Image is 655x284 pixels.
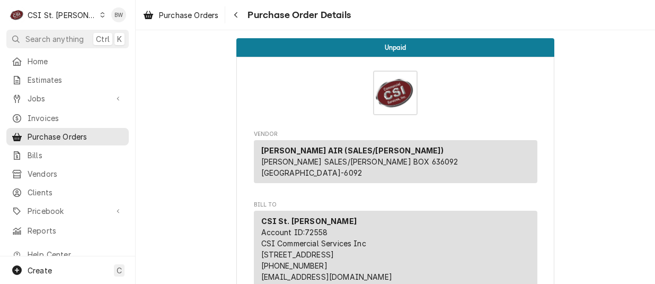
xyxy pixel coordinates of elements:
span: Create [28,266,52,275]
div: C [10,7,24,22]
span: Bill To [254,201,537,209]
a: Estimates [6,71,129,89]
span: Reports [28,225,123,236]
span: [PERSON_NAME] SALES/[PERSON_NAME] BOX 636092 [GEOGRAPHIC_DATA]-6092 [261,157,458,177]
a: Clients [6,184,129,201]
span: Purchase Orders [28,131,123,142]
span: Ctrl [96,33,110,45]
span: Account ID: 72558 [261,228,328,237]
span: Bills [28,150,123,161]
button: Search anythingCtrlK [6,30,129,48]
strong: CSI St. [PERSON_NAME] [261,217,357,226]
span: Jobs [28,93,108,104]
div: Vendor [254,140,537,183]
span: Clients [28,187,123,198]
button: Navigate back [227,6,244,23]
span: Vendor [254,130,537,139]
a: [EMAIL_ADDRESS][DOMAIN_NAME] [261,272,392,281]
span: Vendors [28,168,123,179]
span: K [117,33,122,45]
a: Invoices [6,109,129,127]
span: Home [28,56,123,67]
span: Estimates [28,74,123,85]
span: Purchase Order Details [244,8,351,22]
div: Vendor [254,140,537,187]
div: BW [111,7,126,22]
a: Home [6,53,129,70]
div: CSI St. Louis's Avatar [10,7,24,22]
span: CSI Commercial Services Inc [STREET_ADDRESS] [261,239,366,259]
span: Unpaid [385,44,406,51]
a: [PHONE_NUMBER] [261,261,327,270]
a: Go to Jobs [6,90,129,107]
span: Purchase Orders [159,10,218,21]
a: Reports [6,222,129,239]
div: Brad Wicks's Avatar [111,7,126,22]
a: Go to Help Center [6,246,129,263]
span: Pricebook [28,205,108,217]
span: Search anything [25,33,84,45]
a: Purchase Orders [139,6,223,24]
a: Vendors [6,165,129,183]
a: Go to Pricebook [6,202,129,220]
div: Status [236,38,554,57]
span: C [117,265,122,276]
strong: [PERSON_NAME] AIR (SALES/[PERSON_NAME]) [261,146,444,155]
a: Bills [6,147,129,164]
div: CSI St. [PERSON_NAME] [28,10,96,21]
span: Help Center [28,249,122,260]
span: Invoices [28,113,123,124]
div: Purchase Order Vendor [254,130,537,188]
img: Logo [373,71,418,115]
a: Purchase Orders [6,128,129,145]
